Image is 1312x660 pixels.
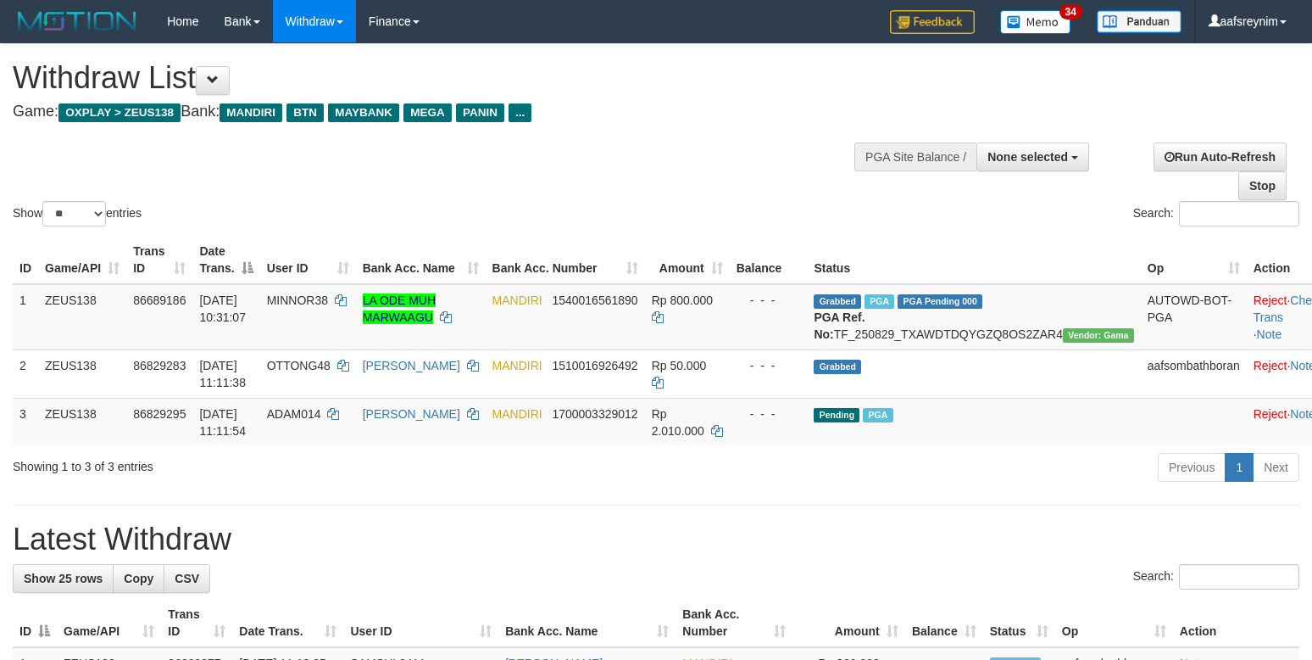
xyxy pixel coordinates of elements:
[498,599,675,647] th: Bank Acc. Name: activate to sort column ascending
[645,236,730,284] th: Amount: activate to sort column ascending
[13,350,38,398] td: 2
[232,599,343,647] th: Date Trans.: activate to sort column ascending
[737,292,801,309] div: - - -
[13,284,38,350] td: 1
[199,407,246,438] span: [DATE] 11:11:54
[983,599,1055,647] th: Status: activate to sort column ascending
[730,236,808,284] th: Balance
[199,294,246,324] span: [DATE] 10:31:07
[1158,453,1226,482] a: Previous
[1063,328,1134,343] span: Vendor URL: https://trx31.1velocity.biz
[492,407,542,421] span: MANDIRI
[13,201,142,227] label: Show entries
[1253,453,1299,482] a: Next
[1000,10,1071,34] img: Button%20Memo.svg
[13,61,858,95] h1: Withdraw List
[13,398,38,446] td: 3
[1055,599,1173,647] th: Op: activate to sort column ascending
[58,103,181,122] span: OXPLAY > ZEUS138
[552,407,637,421] span: Copy 1700003329012 to clipboard
[133,294,186,307] span: 86689186
[13,599,57,647] th: ID: activate to sort column descending
[1254,359,1287,372] a: Reject
[814,408,859,422] span: Pending
[38,236,126,284] th: Game/API: activate to sort column ascending
[38,284,126,350] td: ZEUS138
[509,103,531,122] span: ...
[987,150,1068,164] span: None selected
[175,572,199,585] span: CSV
[652,294,713,307] span: Rp 800.000
[13,8,142,34] img: MOTION_logo.png
[363,407,460,421] a: [PERSON_NAME]
[652,359,707,372] span: Rp 50.000
[1254,407,1287,421] a: Reject
[403,103,452,122] span: MEGA
[286,103,324,122] span: BTN
[1141,350,1247,398] td: aafsombathboran
[24,572,103,585] span: Show 25 rows
[161,599,232,647] th: Trans ID: activate to sort column ascending
[343,599,498,647] th: User ID: activate to sort column ascending
[133,359,186,372] span: 86829283
[854,143,976,171] div: PGA Site Balance /
[905,599,983,647] th: Balance: activate to sort column ascending
[863,408,892,422] span: Marked by aafnoeunsreypich
[1133,201,1299,227] label: Search:
[267,359,331,372] span: OTTONG48
[1097,10,1181,33] img: panduan.png
[42,201,106,227] select: Showentries
[1173,599,1299,647] th: Action
[492,294,542,307] span: MANDIRI
[38,350,126,398] td: ZEUS138
[1141,284,1247,350] td: AUTOWD-BOT-PGA
[890,10,975,34] img: Feedback.jpg
[1179,201,1299,227] input: Search:
[38,398,126,446] td: ZEUS138
[552,294,637,307] span: Copy 1540016561890 to clipboard
[1154,143,1287,171] a: Run Auto-Refresh
[737,357,801,374] div: - - -
[652,407,704,438] span: Rp 2.010.000
[1238,171,1287,200] a: Stop
[363,359,460,372] a: [PERSON_NAME]
[492,359,542,372] span: MANDIRI
[807,284,1140,350] td: TF_250829_TXAWDTDQYGZQ8OS2ZAR4
[356,236,486,284] th: Bank Acc. Name: activate to sort column ascending
[267,294,328,307] span: MINNOR38
[814,360,861,374] span: Grabbed
[113,564,164,593] a: Copy
[57,599,161,647] th: Game/API: activate to sort column ascending
[552,359,637,372] span: Copy 1510016926492 to clipboard
[1257,327,1282,341] a: Note
[267,407,321,421] span: ADAM014
[13,103,858,120] h4: Game: Bank:
[1225,453,1254,482] a: 1
[486,236,645,284] th: Bank Acc. Number: activate to sort column ascending
[126,236,192,284] th: Trans ID: activate to sort column ascending
[363,294,436,324] a: LA ODE MUH MARWAAGU
[792,599,905,647] th: Amount: activate to sort column ascending
[976,143,1089,171] button: None selected
[124,572,153,585] span: Copy
[164,564,210,593] a: CSV
[737,406,801,422] div: - - -
[898,294,982,309] span: PGA Pending
[864,294,894,309] span: Marked by aafkaynarin
[814,294,861,309] span: Grabbed
[220,103,282,122] span: MANDIRI
[1254,294,1287,307] a: Reject
[192,236,259,284] th: Date Trans.: activate to sort column descending
[1133,564,1299,590] label: Search:
[807,236,1140,284] th: Status
[675,599,792,647] th: Bank Acc. Number: activate to sort column ascending
[199,359,246,389] span: [DATE] 11:11:38
[1141,236,1247,284] th: Op: activate to sort column ascending
[328,103,399,122] span: MAYBANK
[814,310,864,341] b: PGA Ref. No:
[133,407,186,421] span: 86829295
[13,564,114,593] a: Show 25 rows
[456,103,504,122] span: PANIN
[13,236,38,284] th: ID
[13,451,534,475] div: Showing 1 to 3 of 3 entries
